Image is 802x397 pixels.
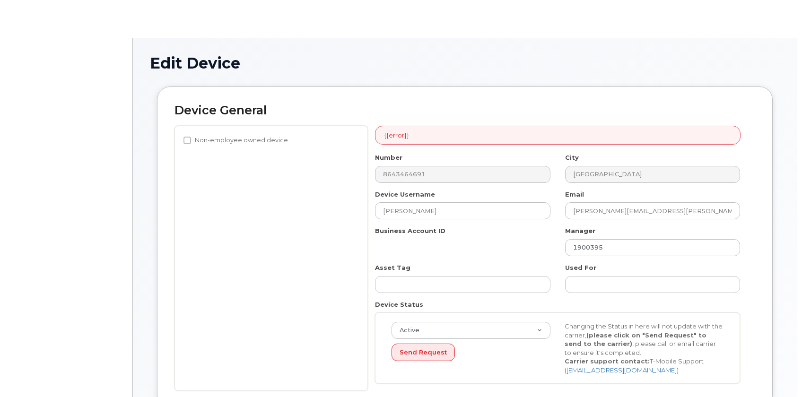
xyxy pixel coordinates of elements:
div: Changing the Status in here will not update with the carrier, , please call or email carrier to e... [558,322,731,374]
a: [EMAIL_ADDRESS][DOMAIN_NAME] [567,366,677,374]
button: Send Request [392,344,455,361]
label: Device Username [375,190,435,199]
label: City [565,153,579,162]
label: Business Account ID [375,226,445,235]
label: Asset Tag [375,263,410,272]
div: {{error}} [375,126,741,145]
label: Number [375,153,402,162]
label: Non-employee owned device [183,135,288,146]
h2: Device General [174,104,755,117]
h1: Edit Device [150,55,780,71]
input: Select manager [565,239,740,256]
label: Device Status [375,300,423,309]
label: Email [565,190,584,199]
input: Non-employee owned device [183,137,191,144]
strong: (please click on "Send Request" to send to the carrier) [565,331,706,348]
label: Used For [565,263,596,272]
label: Manager [565,226,595,235]
strong: Carrier support contact: [565,357,650,365]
